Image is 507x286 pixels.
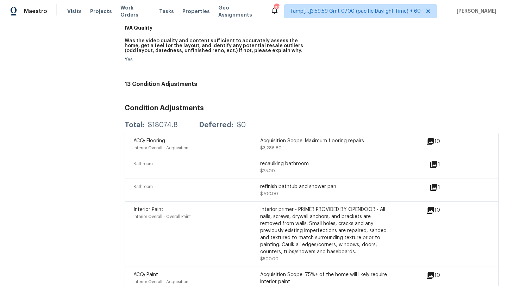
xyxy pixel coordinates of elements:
div: $18074.8 [148,122,178,129]
div: recaulking bathroom [260,160,387,167]
div: Yes [125,57,306,62]
div: Acquisition Scope: 75%+ of the home will likely require interior paint [260,271,387,285]
span: Interior Overall - Overall Paint [133,214,191,219]
span: $25.00 [260,169,275,173]
div: 1 [430,183,463,192]
span: Interior Paint [133,207,163,212]
h3: Condition Adjustments [125,105,499,112]
span: ACQ: Flooring [133,138,165,143]
div: Total: [125,122,144,129]
span: $3,286.80 [260,146,282,150]
span: Properties [182,8,210,15]
span: Interior Overall - Acquisition [133,280,188,284]
div: 10 [426,206,463,214]
span: Projects [90,8,112,15]
div: Deferred: [199,122,233,129]
span: Tamp[…]3:59:59 Gmt 0700 (pacific Daylight Time) + 60 [290,8,421,15]
span: Geo Assignments [218,4,262,18]
div: $0 [237,122,246,129]
span: [PERSON_NAME] [454,8,496,15]
span: Bathroom [133,162,153,166]
span: Work Orders [120,4,151,18]
div: Interior primer - PRIMER PROVIDED BY OPENDOOR - All nails, screws, drywall anchors, and brackets ... [260,206,387,255]
span: Visits [67,8,82,15]
span: Bathroom [133,185,153,189]
span: Maestro [24,8,47,15]
h5: IVA Quality [125,24,499,31]
span: $700.00 [260,192,278,196]
h4: 13 Condition Adjustments [125,81,499,88]
span: ACQ: Paint [133,272,158,277]
div: refinish bathtub and shower pan [260,183,387,190]
div: 1 [430,160,463,169]
span: $500.00 [260,257,278,261]
div: 10 [426,271,463,280]
span: Interior Overall - Acquisition [133,146,188,150]
span: Tasks [159,9,174,14]
div: 785 [274,4,279,11]
h5: Was the video quality and content sufficient to accurately assess the home, get a feel for the la... [125,38,306,53]
div: Acquisition Scope: Maximum flooring repairs [260,137,387,144]
div: 10 [426,137,463,146]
